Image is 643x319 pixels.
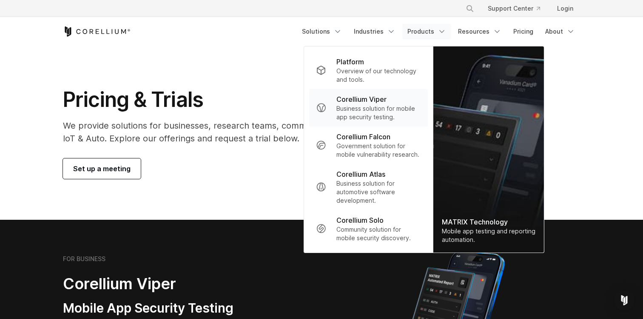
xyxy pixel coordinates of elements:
span: Set up a meeting [73,164,131,174]
a: About [540,24,580,39]
p: Business solution for mobile app security testing. [336,104,421,121]
a: Corellium Falcon Government solution for mobile vulnerability research. [309,126,428,164]
a: Corellium Solo Community solution for mobile security discovery. [309,210,428,247]
a: Products [402,24,451,39]
p: Corellium Viper [336,94,387,104]
p: We provide solutions for businesses, research teams, community individuals, and IoT & Auto. Explo... [63,119,402,145]
p: Platform [336,57,364,67]
a: Resources [453,24,506,39]
div: Mobile app testing and reporting automation. [442,227,535,244]
p: Corellium Atlas [336,169,385,179]
div: MATRIX Technology [442,217,535,227]
p: Business solution for automotive software development. [336,179,421,205]
a: Corellium Viper Business solution for mobile app security testing. [309,89,428,126]
p: Government solution for mobile vulnerability research. [336,142,421,159]
a: Platform Overview of our technology and tools. [309,52,428,89]
a: Login [550,1,580,16]
a: Corellium Home [63,26,131,37]
p: Overview of our technology and tools. [336,67,421,84]
a: Set up a meeting [63,158,141,179]
a: MATRIX Technology Mobile app testing and reporting automation. [433,46,544,253]
a: Pricing [508,24,538,39]
p: Community solution for mobile security discovery. [336,225,421,242]
div: Open Intercom Messenger [614,290,634,310]
div: Navigation Menu [455,1,580,16]
img: Matrix_WebNav_1x [433,46,544,253]
h6: FOR BUSINESS [63,255,105,263]
p: Corellium Falcon [336,132,390,142]
h2: Corellium Viper [63,274,281,293]
a: Corellium Atlas Business solution for automotive software development. [309,164,428,210]
button: Search [462,1,478,16]
a: Industries [349,24,401,39]
p: Corellium Solo [336,215,384,225]
div: Navigation Menu [297,24,580,39]
a: Support Center [481,1,547,16]
h3: Mobile App Security Testing [63,300,281,316]
h1: Pricing & Trials [63,87,402,112]
a: Solutions [297,24,347,39]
